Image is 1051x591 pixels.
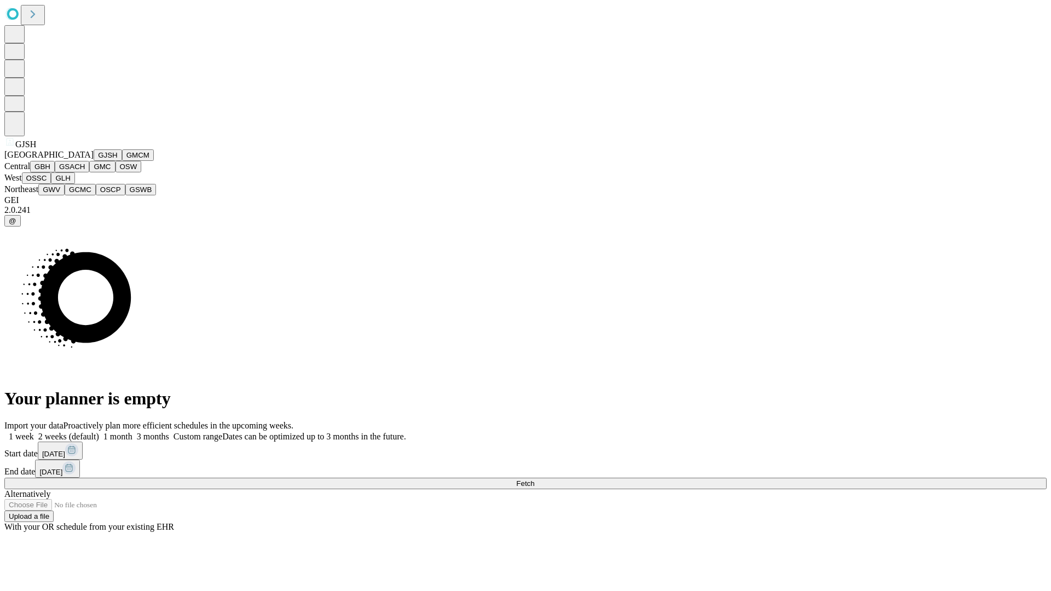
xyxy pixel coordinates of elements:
[4,205,1047,215] div: 2.0.241
[4,173,22,182] span: West
[4,522,174,531] span: With your OR schedule from your existing EHR
[4,489,50,499] span: Alternatively
[38,442,83,460] button: [DATE]
[116,161,142,172] button: OSW
[63,421,293,430] span: Proactively plan more efficient schedules in the upcoming weeks.
[122,149,154,161] button: GMCM
[4,184,38,194] span: Northeast
[94,149,122,161] button: GJSH
[222,432,406,441] span: Dates can be optimized up to 3 months in the future.
[89,161,115,172] button: GMC
[4,511,54,522] button: Upload a file
[137,432,169,441] span: 3 months
[4,389,1047,409] h1: Your planner is empty
[4,215,21,227] button: @
[15,140,36,149] span: GJSH
[51,172,74,184] button: GLH
[42,450,65,458] span: [DATE]
[39,468,62,476] span: [DATE]
[4,161,30,171] span: Central
[38,184,65,195] button: GWV
[174,432,222,441] span: Custom range
[38,432,99,441] span: 2 weeks (default)
[22,172,51,184] button: OSSC
[9,217,16,225] span: @
[35,460,80,478] button: [DATE]
[4,460,1047,478] div: End date
[4,478,1047,489] button: Fetch
[9,432,34,441] span: 1 week
[30,161,55,172] button: GBH
[4,150,94,159] span: [GEOGRAPHIC_DATA]
[4,421,63,430] span: Import your data
[103,432,132,441] span: 1 month
[96,184,125,195] button: OSCP
[55,161,89,172] button: GSACH
[4,195,1047,205] div: GEI
[516,479,534,488] span: Fetch
[125,184,157,195] button: GSWB
[4,442,1047,460] div: Start date
[65,184,96,195] button: GCMC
